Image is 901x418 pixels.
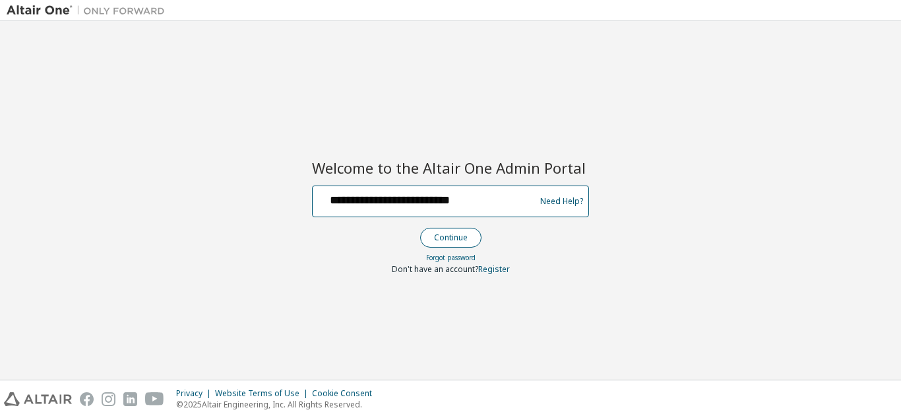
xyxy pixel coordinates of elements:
[426,253,476,262] a: Forgot password
[145,392,164,406] img: youtube.svg
[312,158,589,177] h2: Welcome to the Altair One Admin Portal
[80,392,94,406] img: facebook.svg
[4,392,72,406] img: altair_logo.svg
[312,388,380,399] div: Cookie Consent
[215,388,312,399] div: Website Terms of Use
[7,4,171,17] img: Altair One
[102,392,115,406] img: instagram.svg
[420,228,482,248] button: Continue
[478,263,510,275] a: Register
[392,263,478,275] span: Don't have an account?
[176,388,215,399] div: Privacy
[123,392,137,406] img: linkedin.svg
[176,399,380,410] p: © 2025 Altair Engineering, Inc. All Rights Reserved.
